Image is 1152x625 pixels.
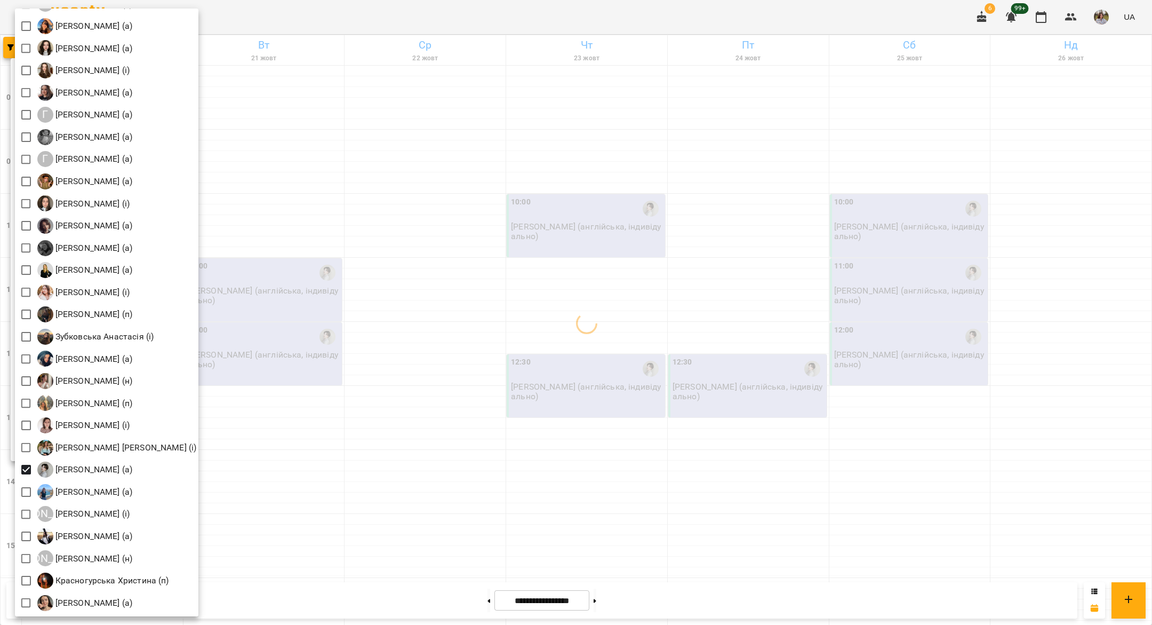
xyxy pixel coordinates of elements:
div: Корнієць Анна (н) [37,550,133,566]
p: [PERSON_NAME] (н) [53,375,133,387]
div: [PERSON_NAME] [37,550,53,566]
p: [PERSON_NAME] [PERSON_NAME] (і) [53,441,197,454]
a: К [PERSON_NAME] (а) [37,462,133,478]
img: Д [37,306,53,322]
img: З [37,329,53,345]
div: Вікторія Корнейко (а) [37,40,133,56]
img: Г [37,240,53,256]
img: К [37,484,53,500]
img: Г [37,129,53,145]
p: [PERSON_NAME] (а) [53,86,133,99]
div: Гастінґс Катерина (а) [37,85,133,101]
a: Г [PERSON_NAME] (а) [37,129,133,145]
div: [PERSON_NAME] [37,506,53,522]
p: [PERSON_NAME] (а) [53,242,133,255]
div: Красногурська Христина (п) [37,573,169,589]
a: [PERSON_NAME] [PERSON_NAME] (і) [37,506,130,522]
img: В [37,18,53,34]
img: Д [37,284,53,300]
p: [PERSON_NAME] (п) [53,397,133,410]
p: [PERSON_NAME] (і) [53,197,130,210]
a: К [PERSON_NAME] (а) [37,528,133,544]
img: К [37,462,53,478]
div: Г [37,107,53,123]
img: К [37,528,53,544]
p: [PERSON_NAME] (а) [53,153,133,165]
div: Гончаренко Максим (а) [37,151,133,167]
p: [PERSON_NAME] (а) [53,219,133,232]
a: К [PERSON_NAME] [PERSON_NAME] (і) [37,440,197,456]
a: К [PERSON_NAME] (п) [37,395,133,411]
div: Киречук Валерія Володимирівна (і) [37,440,197,456]
div: Горошинська Олександра (а) [37,173,133,189]
p: [PERSON_NAME] (а) [53,463,133,476]
p: [PERSON_NAME] (і) [53,286,130,299]
p: [PERSON_NAME] (а) [53,42,133,55]
a: [PERSON_NAME] [PERSON_NAME] (н) [37,550,133,566]
div: Даша Запорожець (а) [37,262,133,278]
p: [PERSON_NAME] (а) [53,486,133,499]
p: Красногурська Христина (п) [53,574,169,587]
div: Корнєва Марина Володимирівна (а) [37,528,133,544]
div: Каліопіна Каміла (н) [37,373,133,389]
a: Г [PERSON_NAME] (а) [37,240,133,256]
p: [PERSON_NAME] (а) [53,597,133,610]
img: Д [37,262,53,278]
a: К [PERSON_NAME] (і) [37,417,130,433]
img: В [37,40,53,56]
div: Доскоч Софія Володимирівна (п) [37,306,133,322]
a: Г [PERSON_NAME] (а) [37,173,133,189]
a: Д [PERSON_NAME] (а) [37,262,133,278]
a: Г [PERSON_NAME] (а) [37,151,133,167]
a: К [PERSON_NAME] (а) [37,484,133,500]
img: Г [37,195,53,211]
a: К Красногурська Христина (п) [37,573,169,589]
div: Ковальовська Анастасія Вячеславівна (а) [37,484,133,500]
div: Вербова Єлизавета Сергіївна (а) [37,18,133,34]
p: [PERSON_NAME] (а) [53,530,133,543]
p: [PERSON_NAME] (а) [53,353,133,366]
p: [PERSON_NAME] (н) [53,552,133,565]
p: [PERSON_NAME] (а) [53,108,133,121]
div: Корень Ксенія (і) [37,506,130,522]
div: Гайдукевич Анна (і) [37,62,130,78]
a: Г [PERSON_NAME] (а) [37,107,133,123]
a: В [PERSON_NAME] (а) [37,18,133,34]
div: Зубковська Анастасія (і) [37,329,154,345]
div: Каленська Ольга Анатоліївна (а) [37,351,133,367]
img: К [37,573,53,589]
a: З Зубковська Анастасія (і) [37,329,154,345]
a: Д [PERSON_NAME] (і) [37,284,130,300]
p: [PERSON_NAME] (а) [53,175,133,188]
p: [PERSON_NAME] (і) [53,508,130,520]
p: [PERSON_NAME] (і) [53,64,130,77]
p: [PERSON_NAME] (і) [53,419,130,432]
img: К [37,373,53,389]
div: Гомзяк Юлія Максимівна (а) [37,129,133,145]
div: Г [37,151,53,167]
a: Г [PERSON_NAME] (і) [37,62,130,78]
img: Г [37,62,53,78]
a: Г [PERSON_NAME] (і) [37,195,130,211]
a: К [PERSON_NAME] (н) [37,373,133,389]
div: Губич Христина (а) [37,240,133,256]
img: Г [37,218,53,234]
img: Г [37,173,53,189]
p: [PERSON_NAME] (а) [53,20,133,33]
img: К [37,595,53,611]
p: [PERSON_NAME] (а) [53,264,133,276]
p: [PERSON_NAME] (а) [53,131,133,144]
a: К [PERSON_NAME] (а) [37,351,133,367]
p: Зубковська Анастасія (і) [53,330,154,343]
img: Г [37,85,53,101]
p: [PERSON_NAME] (п) [53,308,133,321]
img: К [37,440,53,456]
div: Катерина Кропивницька (і) [37,417,130,433]
img: К [37,351,53,367]
div: Грицюк Анна Андріївна (і) [37,195,130,211]
a: Г [PERSON_NAME] (а) [37,218,133,234]
a: Г [PERSON_NAME] (а) [37,85,133,101]
div: Карнаух Ірина Віталіївна (п) [37,395,133,411]
a: Д [PERSON_NAME] (п) [37,306,133,322]
div: Гирич Кароліна (а) [37,107,133,123]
